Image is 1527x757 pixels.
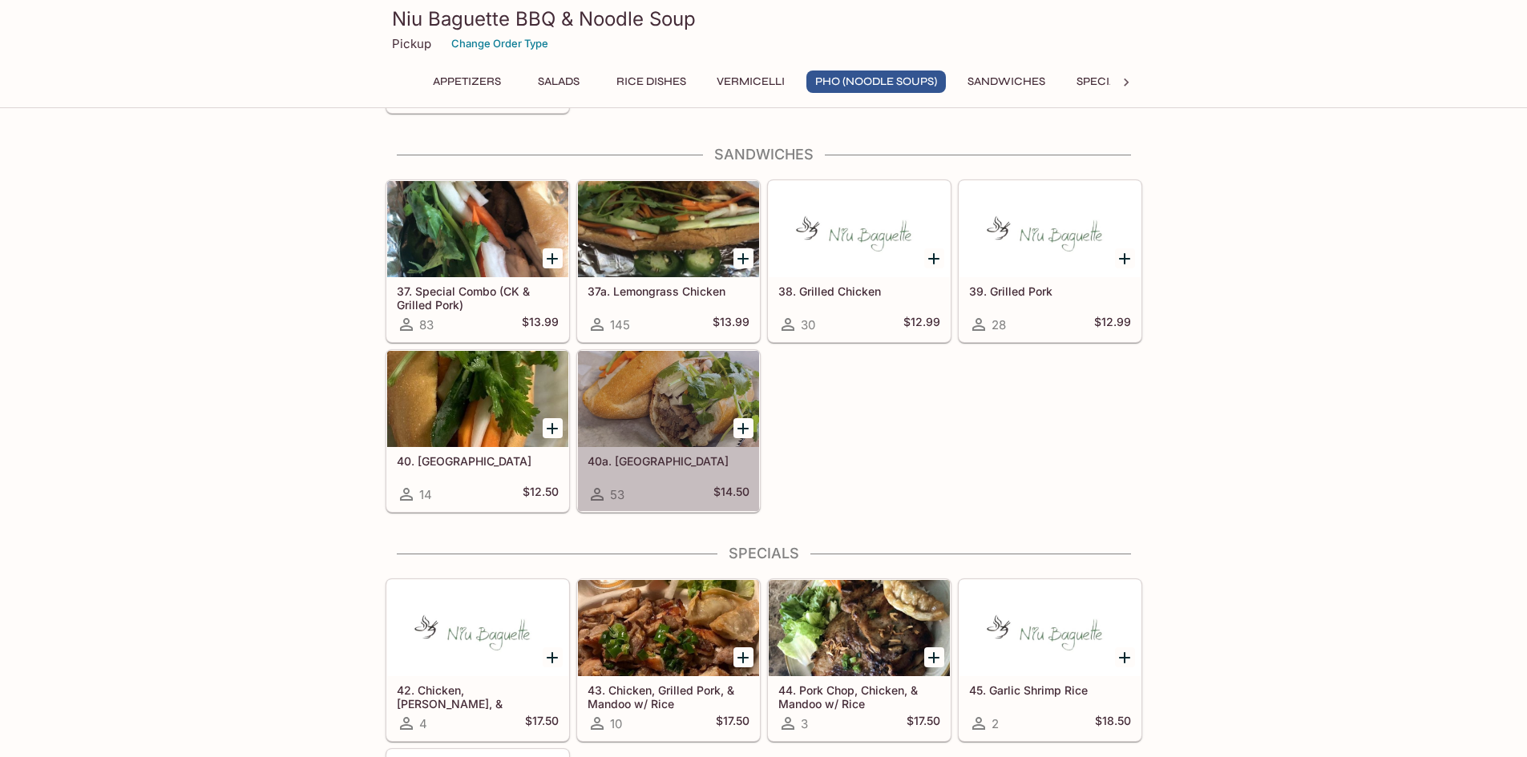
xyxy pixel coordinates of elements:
[543,248,563,268] button: Add 37. Special Combo (CK & Grilled Pork)
[392,6,1136,31] h3: Niu Baguette BBQ & Noodle Soup
[386,545,1142,562] h4: Specials
[392,36,431,51] p: Pickup
[801,716,808,731] span: 3
[733,248,753,268] button: Add 37a. Lemongrass Chicken
[903,315,940,334] h5: $12.99
[716,714,749,733] h5: $17.50
[769,580,950,676] div: 44. Pork Chop, Chicken, & Mandoo w/ Rice
[778,683,940,710] h5: 44. Pork Chop, Chicken, & Mandoo w/ Rice
[543,418,563,438] button: Add 40. Tofu
[959,181,1141,277] div: 39. Grilled Pork
[959,180,1141,342] a: 39. Grilled Pork28$12.99
[610,317,630,332] span: 145
[588,284,749,298] h5: 37a. Lemongrass Chicken
[924,248,944,268] button: Add 38. Grilled Chicken
[424,70,510,93] button: Appetizers
[778,284,940,298] h5: 38. Grilled Chicken
[419,317,434,332] span: 83
[608,70,695,93] button: Rice Dishes
[969,284,1131,298] h5: 39. Grilled Pork
[1115,647,1135,667] button: Add 45. Garlic Shrimp Rice
[386,180,569,342] a: 37. Special Combo (CK & Grilled Pork)83$13.99
[578,351,759,447] div: 40a. Brisket
[588,683,749,710] h5: 43. Chicken, Grilled Pork, & Mandoo w/ Rice
[387,351,568,447] div: 40. Tofu
[708,70,794,93] button: Vermicelli
[1115,248,1135,268] button: Add 39. Grilled Pork
[578,580,759,676] div: 43. Chicken, Grilled Pork, & Mandoo w/ Rice
[397,284,559,311] h5: 37. Special Combo (CK & Grilled Pork)
[733,647,753,667] button: Add 43. Chicken, Grilled Pork, & Mandoo w/ Rice
[523,70,595,93] button: Salads
[577,180,760,342] a: 37a. Lemongrass Chicken145$13.99
[713,485,749,504] h5: $14.50
[578,181,759,277] div: 37a. Lemongrass Chicken
[769,181,950,277] div: 38. Grilled Chicken
[419,487,432,502] span: 14
[588,454,749,468] h5: 40a. [GEOGRAPHIC_DATA]
[1095,714,1131,733] h5: $18.50
[522,315,559,334] h5: $13.99
[397,454,559,468] h5: 40. [GEOGRAPHIC_DATA]
[577,350,760,512] a: 40a. [GEOGRAPHIC_DATA]53$14.50
[924,647,944,667] button: Add 44. Pork Chop, Chicken, & Mandoo w/ Rice
[543,647,563,667] button: Add 42. Chicken, Teriyaki, & Mandoo w/ Rice
[801,317,815,332] span: 30
[577,579,760,741] a: 43. Chicken, Grilled Pork, & Mandoo w/ Rice10$17.50
[959,580,1141,676] div: 45. Garlic Shrimp Rice
[713,315,749,334] h5: $13.99
[419,716,427,731] span: 4
[1067,70,1139,93] button: Specials
[969,683,1131,697] h5: 45. Garlic Shrimp Rice
[523,485,559,504] h5: $12.50
[397,683,559,710] h5: 42. Chicken, [PERSON_NAME], & [PERSON_NAME] w/ Rice
[387,181,568,277] div: 37. Special Combo (CK & Grilled Pork)
[444,31,555,56] button: Change Order Type
[992,716,999,731] span: 2
[907,714,940,733] h5: $17.50
[387,580,568,676] div: 42. Chicken, Teriyaki, & Mandoo w/ Rice
[806,70,946,93] button: Pho (Noodle Soups)
[768,579,951,741] a: 44. Pork Chop, Chicken, & Mandoo w/ Rice3$17.50
[610,487,624,502] span: 53
[525,714,559,733] h5: $17.50
[959,579,1141,741] a: 45. Garlic Shrimp Rice2$18.50
[992,317,1006,332] span: 28
[610,716,622,731] span: 10
[768,180,951,342] a: 38. Grilled Chicken30$12.99
[386,350,569,512] a: 40. [GEOGRAPHIC_DATA]14$12.50
[386,579,569,741] a: 42. Chicken, [PERSON_NAME], & [PERSON_NAME] w/ Rice4$17.50
[1094,315,1131,334] h5: $12.99
[733,418,753,438] button: Add 40a. Brisket
[386,146,1142,163] h4: Sandwiches
[959,70,1054,93] button: Sandwiches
